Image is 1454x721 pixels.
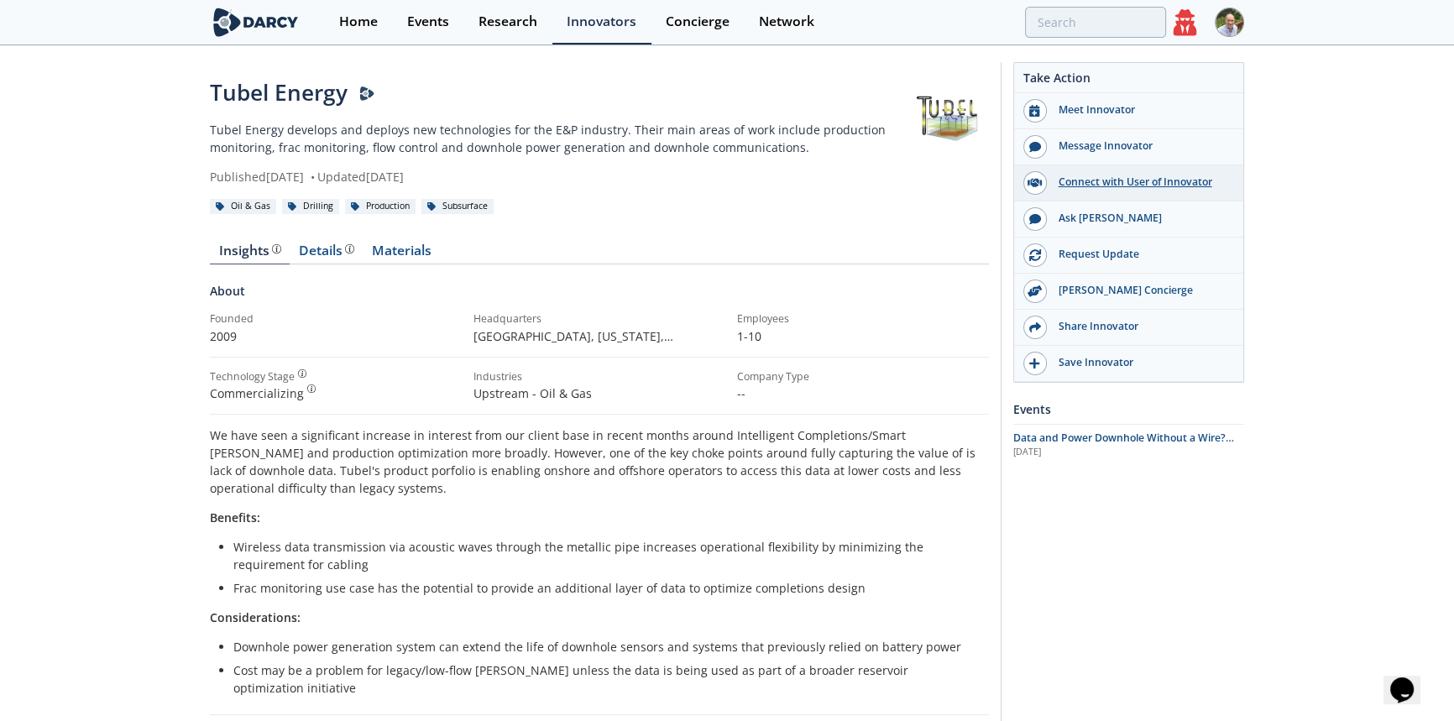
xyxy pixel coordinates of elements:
[307,384,316,394] img: information.svg
[339,15,378,29] div: Home
[737,327,989,345] p: 1-10
[737,311,989,327] div: Employees
[1047,247,1235,262] div: Request Update
[567,15,636,29] div: Innovators
[1014,69,1243,93] div: Take Action
[299,244,354,258] div: Details
[298,369,307,379] img: information.svg
[1047,319,1235,334] div: Share Innovator
[1215,8,1244,37] img: Profile
[210,168,905,185] div: Published [DATE] Updated [DATE]
[421,199,494,214] div: Subsurface
[272,244,281,253] img: information.svg
[1025,7,1166,38] input: Advanced Search
[363,244,440,264] a: Materials
[1047,138,1235,154] div: Message Innovator
[1047,102,1235,118] div: Meet Innovator
[210,327,462,345] p: 2009
[473,369,725,384] div: Industries
[345,199,416,214] div: Production
[210,384,462,402] div: Commercializing
[210,199,276,214] div: Oil & Gas
[1047,175,1235,190] div: Connect with User of Innovator
[210,609,301,625] strong: Considerations:
[233,638,977,656] li: Downhole power generation system can extend the life of downhole sensors and systems that previou...
[1013,431,1244,459] a: Data and Power Downhole Without a Wire? Now That’s Intelligent! [DATE]
[473,385,592,401] span: Upstream - Oil & Gas
[473,311,725,327] div: Headquarters
[345,244,354,253] img: information.svg
[479,15,537,29] div: Research
[1047,283,1235,298] div: [PERSON_NAME] Concierge
[233,661,977,697] li: Cost may be a problem for legacy/low-flow [PERSON_NAME] unless the data is being used as part of ...
[210,282,989,311] div: About
[210,426,989,497] p: We have seen a significant increase in interest from our client base in recent months around Inte...
[233,579,977,597] li: Frac monitoring use case has the potential to provide an additional layer of data to optimize com...
[359,86,374,102] img: Darcy Presenter
[282,199,339,214] div: Drilling
[233,538,977,573] li: Wireless data transmission via acoustic waves through the metallic pipe increases operational fle...
[407,15,449,29] div: Events
[1014,346,1243,382] button: Save Innovator
[1383,654,1437,704] iframe: chat widget
[219,244,281,258] div: Insights
[210,311,462,327] div: Founded
[759,15,814,29] div: Network
[1047,355,1235,370] div: Save Innovator
[210,121,905,156] p: Tubel Energy develops and deploys new technologies for the E&P industry. Their main areas of work...
[737,369,989,384] div: Company Type
[290,244,363,264] a: Details
[307,169,317,185] span: •
[666,15,730,29] div: Concierge
[1047,211,1235,226] div: Ask [PERSON_NAME]
[1013,394,1244,424] div: Events
[1013,431,1234,460] span: Data and Power Downhole Without a Wire? Now That’s Intelligent!
[737,384,989,402] p: --
[210,8,301,37] img: logo-wide.svg
[210,509,260,525] strong: Benefits:
[210,76,905,109] div: Tubel Energy
[1013,446,1244,459] div: [DATE]
[210,244,290,264] a: Insights
[473,327,725,345] p: [GEOGRAPHIC_DATA], [US_STATE] , [GEOGRAPHIC_DATA]
[210,369,295,384] div: Technology Stage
